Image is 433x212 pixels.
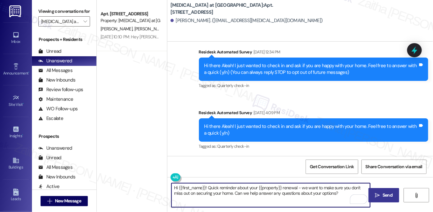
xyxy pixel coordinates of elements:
div: Maintenance [38,96,73,103]
div: Unread [38,48,61,55]
span: Share Conversation via email [366,163,422,170]
a: Inbox [3,29,29,47]
div: Unread [38,154,61,161]
span: Quarterly check-in [217,144,249,149]
div: Prospects + Residents [32,36,96,43]
span: • [22,133,23,137]
div: Unanswered [38,58,72,64]
div: Escalate [38,115,63,122]
div: All Messages [38,67,72,74]
div: [PERSON_NAME]. ([EMAIL_ADDRESS][MEDICAL_DATA][DOMAIN_NAME]) [171,17,323,24]
div: Residesk Automated Survey [199,109,428,118]
img: ResiDesk Logo [9,5,22,17]
a: Buildings [3,155,29,172]
div: Tagged as: [199,81,428,90]
div: [DATE] 12:34 PM [252,49,280,55]
button: New Message [41,196,88,206]
a: Site Visit • [3,92,29,110]
span: Quarterly check-in [217,83,249,88]
button: Send [368,188,399,202]
div: [DATE] 4:09 PM [252,109,280,116]
span: • [23,101,24,106]
span: Get Conversation Link [310,163,354,170]
span: [PERSON_NAME] [101,26,134,32]
div: Hi there Aleah! I just wanted to check in and ask if you are happy with your home. Feel free to a... [204,123,418,137]
i:  [414,193,419,198]
textarea: To enrich screen reader interactions, please activate Accessibility in Grammarly extension settings [171,183,370,207]
div: [DATE] 10:10 PM: Hey [PERSON_NAME] and [PERSON_NAME], we appreciate your text! We'll be back at 1... [101,34,425,40]
div: Property: [MEDICAL_DATA] at [GEOGRAPHIC_DATA] [101,17,160,24]
div: Active [38,183,60,190]
i:  [83,19,87,24]
div: Unanswered [38,145,72,152]
a: Insights • [3,124,29,141]
i:  [375,193,380,198]
div: Prospects [32,133,96,140]
span: New Message [55,198,81,204]
span: [PERSON_NAME] [PERSON_NAME] [134,26,201,32]
a: Leads [3,187,29,204]
b: [MEDICAL_DATA] at [GEOGRAPHIC_DATA]: Apt. [STREET_ADDRESS] [171,2,298,16]
div: Tagged as: [199,142,428,151]
i:  [47,199,52,204]
div: Residesk Automated Survey [199,49,428,58]
span: Send [383,192,392,199]
span: • [28,70,29,75]
div: WO Follow-ups [38,106,78,112]
button: Share Conversation via email [361,160,427,174]
button: Get Conversation Link [306,160,358,174]
div: Apt. [STREET_ADDRESS] [101,11,160,17]
label: Viewing conversations for [38,6,90,16]
div: All Messages [38,164,72,171]
div: New Inbounds [38,77,75,83]
input: All communities [41,16,80,27]
div: Hi there Aleah! I just wanted to check in and ask if you are happy with your home. Feel free to a... [204,62,418,76]
div: New Inbounds [38,174,75,180]
div: Review follow-ups [38,86,83,93]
